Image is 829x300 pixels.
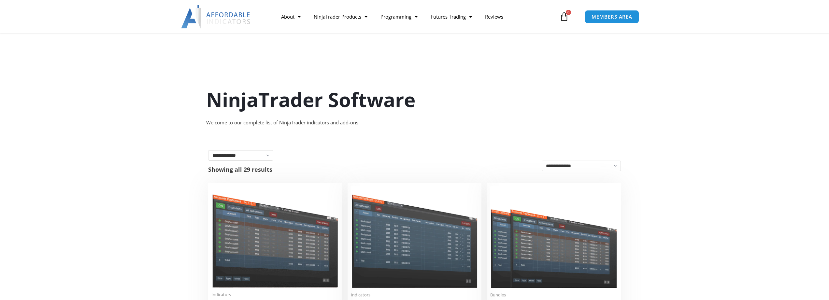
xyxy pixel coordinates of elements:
nav: Menu [275,9,558,24]
a: Futures Trading [424,9,479,24]
span: 0 [566,10,571,15]
img: Duplicate Account Actions [211,186,339,288]
a: 0 [550,7,579,26]
a: MEMBERS AREA [585,10,639,24]
a: About [275,9,307,24]
span: MEMBERS AREA [592,14,632,19]
span: Indicators [211,292,339,297]
img: LogoAI | Affordable Indicators – NinjaTrader [181,5,251,28]
a: NinjaTrader Products [307,9,374,24]
div: Welcome to our complete list of NinjaTrader indicators and add-ons. [206,118,623,127]
a: Reviews [479,9,510,24]
p: Showing all 29 results [208,166,272,172]
img: Accounts Dashboard Suite [490,186,618,288]
span: Bundles [490,292,618,298]
span: Indicators [351,292,478,298]
h1: NinjaTrader Software [206,86,623,113]
select: Shop order [542,161,621,171]
img: Account Risk Manager [351,186,478,288]
a: Programming [374,9,424,24]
